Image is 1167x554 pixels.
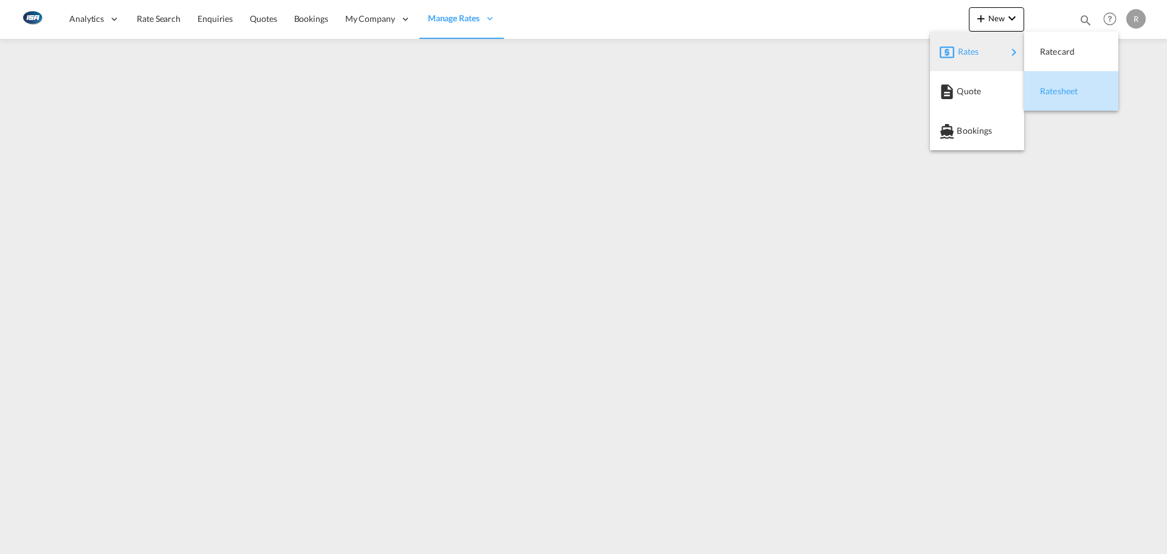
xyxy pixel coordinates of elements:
span: Bookings [957,119,970,143]
div: Ratesheet [1034,76,1109,106]
div: Ratecard [1034,36,1109,67]
div: Quote [940,76,1014,106]
div: Bookings [940,116,1014,146]
span: Ratesheet [1040,79,1053,103]
button: Quote [930,71,1024,111]
span: Rates [958,40,972,64]
button: Bookings [930,111,1024,150]
span: Quote [957,79,970,103]
md-icon: icon-chevron-right [1007,45,1021,60]
span: Ratecard [1040,40,1053,64]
